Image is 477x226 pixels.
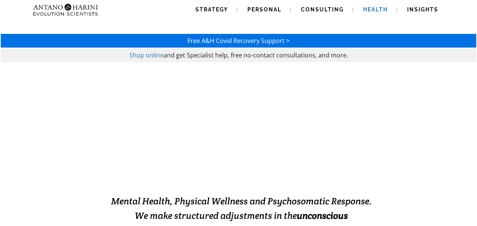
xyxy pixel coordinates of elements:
span: Strategy [195,6,228,13]
span: and get Specialist help, free no-contact consultations, and more. [164,51,348,59]
a: Free A&H Covid Recovery Support > [187,37,290,45]
span: Health [363,6,388,13]
span: Solving Impossible Situations [150,140,332,178]
a: Shop online [129,51,164,59]
span: Personal [247,6,282,13]
span: Insights [407,6,438,13]
strong: unconscious [297,210,348,221]
span: Consulting [301,6,344,13]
